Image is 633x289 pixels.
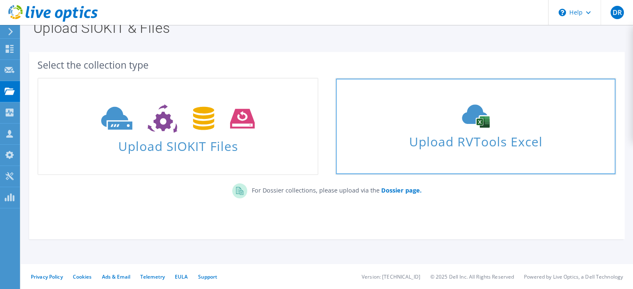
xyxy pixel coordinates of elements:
li: Version: [TECHNICAL_ID] [362,273,420,280]
li: © 2025 Dell Inc. All Rights Reserved [430,273,514,280]
div: Select the collection type [37,60,616,69]
b: Dossier page. [381,186,421,194]
p: For Dossier collections, please upload via the [247,183,421,195]
a: EULA [175,273,188,280]
li: Powered by Live Optics, a Dell Technology [524,273,623,280]
span: DR [611,6,624,19]
a: Cookies [73,273,92,280]
a: Upload RVTools Excel [335,78,616,175]
span: Upload RVTools Excel [336,131,615,148]
a: Support [198,273,217,280]
a: Ads & Email [102,273,130,280]
a: Telemetry [140,273,165,280]
h1: Upload SIOKIT & Files [33,21,616,35]
a: Upload SIOKIT Files [37,78,318,175]
a: Dossier page. [379,186,421,194]
span: Upload SIOKIT Files [38,135,318,153]
a: Privacy Policy [31,273,63,280]
svg: \n [559,9,566,16]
